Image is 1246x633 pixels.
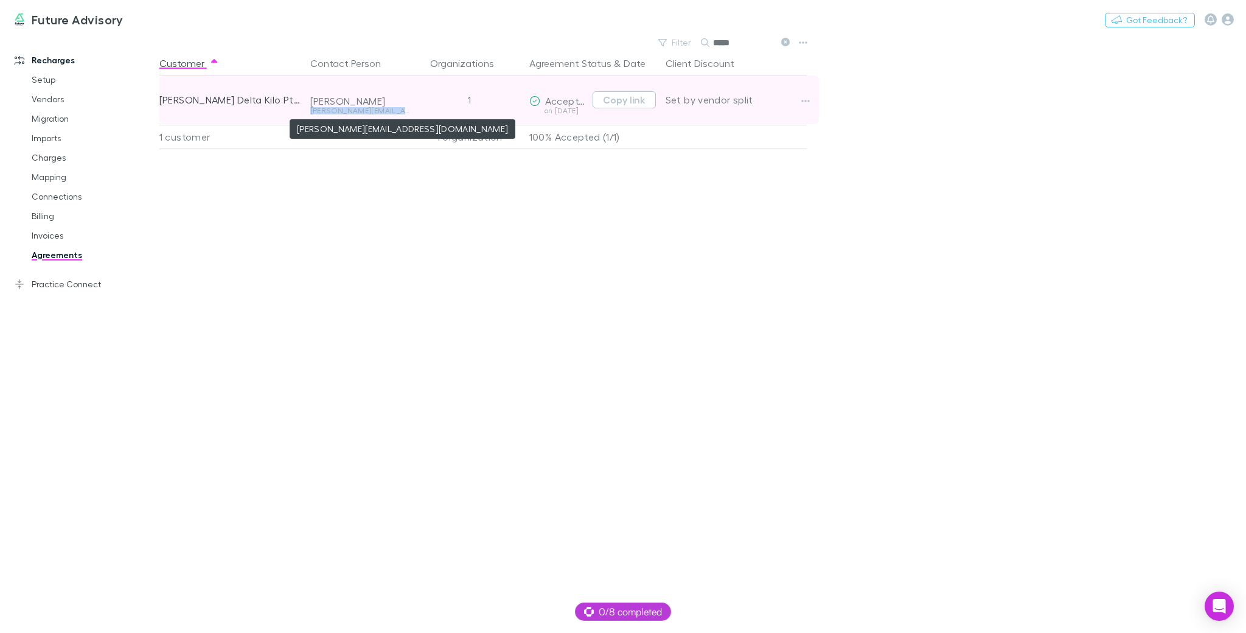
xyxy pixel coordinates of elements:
a: Setup [19,70,166,89]
a: Connections [19,187,166,206]
a: Recharges [2,51,166,70]
a: Mapping [19,167,166,187]
h3: Future Advisory [32,12,124,27]
a: Imports [19,128,166,148]
a: Agreements [19,245,166,265]
a: Practice Connect [2,275,166,294]
button: Contact Person [310,51,395,75]
button: Copy link [593,91,656,108]
div: 1 organization [415,125,524,149]
div: [PERSON_NAME] [310,95,410,107]
div: 1 customer [159,125,305,149]
p: 100% Accepted (1/1) [529,125,656,149]
button: Filter [652,35,698,50]
button: Got Feedback? [1105,13,1195,27]
button: Organizations [430,51,509,75]
div: [PERSON_NAME][EMAIL_ADDRESS][DOMAIN_NAME] [310,107,410,114]
div: [PERSON_NAME] Delta Kilo Pty Ltd [159,75,301,124]
button: Agreement Status [529,51,611,75]
div: on [DATE] [529,107,588,114]
div: Set by vendor split [666,75,807,124]
a: Billing [19,206,166,226]
a: Invoices [19,226,166,245]
button: Client Discount [666,51,749,75]
img: Future Advisory's Logo [12,12,27,27]
a: Future Advisory [5,5,131,34]
button: Customer [159,51,219,75]
button: Date [624,51,646,75]
div: 1 [415,75,524,124]
a: Migration [19,109,166,128]
a: Charges [19,148,166,167]
span: Accepted [545,95,591,107]
div: & [529,51,656,75]
a: Vendors [19,89,166,109]
div: Open Intercom Messenger [1205,592,1234,621]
